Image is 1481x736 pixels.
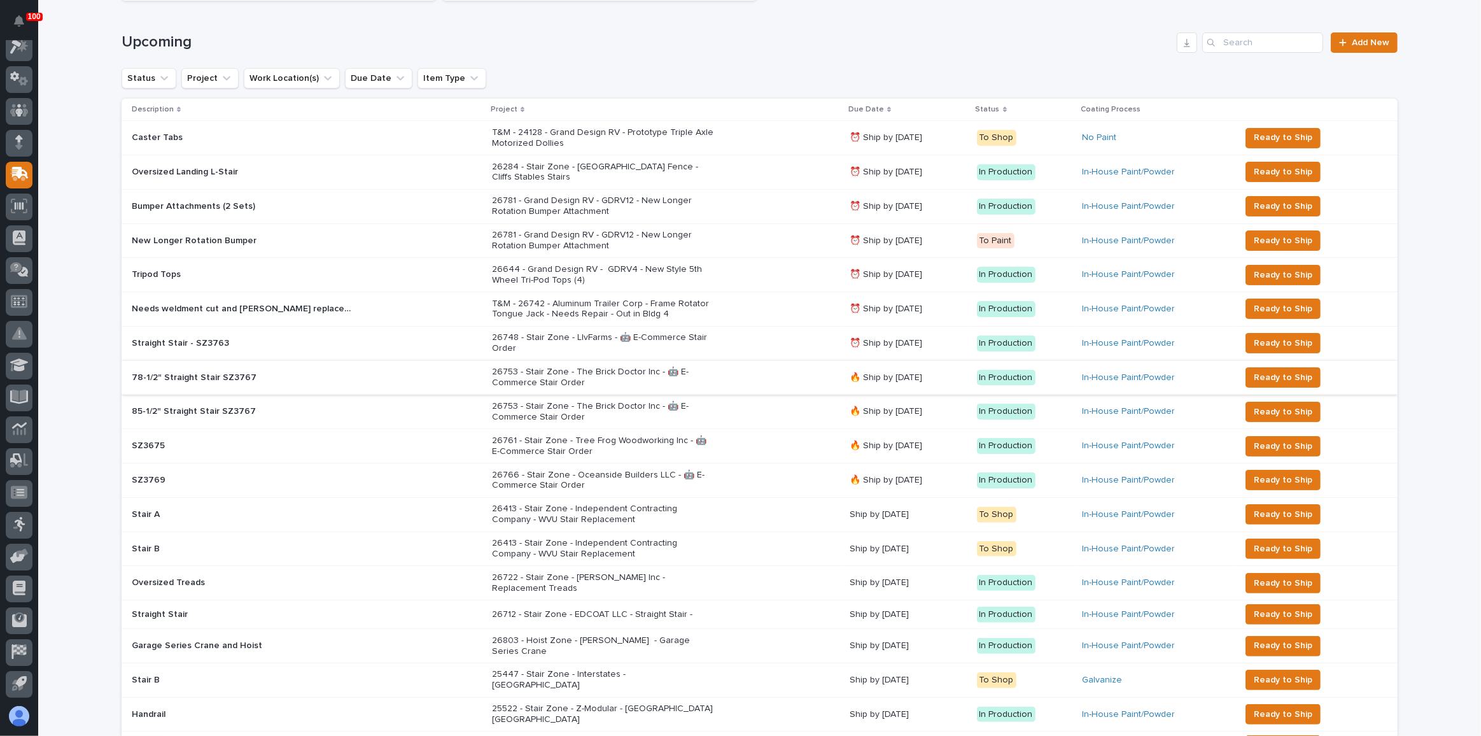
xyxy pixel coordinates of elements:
p: ⏰ Ship by [DATE] [850,167,967,178]
p: ⏰ Ship by [DATE] [850,304,967,315]
p: Bumper Attachments (2 Sets) [132,199,258,212]
p: SZ3769 [132,472,168,486]
p: 🔥 Ship by [DATE] [850,441,967,451]
a: In-House Paint/Powder [1082,201,1175,212]
a: Galvanize [1082,675,1122,686]
tr: SZ3675SZ3675 26761 - Stair Zone - Tree Frog Woodworking Inc - 🤖 E-Commerce Stair Order🔥 Ship by [... [122,429,1398,464]
button: Work Location(s) [244,68,340,88]
button: Notifications [6,8,32,34]
a: In-House Paint/Powder [1082,709,1175,720]
p: 26413 - Stair Zone - Independent Contracting Company - WVU Stair Replacement [492,504,715,525]
p: ⏰ Ship by [DATE] [850,338,967,349]
p: T&M - 26742 - Aluminum Trailer Corp - Frame Rotator Tongue Jack - Needs Repair - Out in Bldg 4 [492,299,715,320]
button: Ready to Ship [1246,704,1321,725]
p: Needs weldment cut and jack replaced (Marc Rader is ordering Jack) [132,301,357,315]
span: Ready to Ship [1254,439,1312,454]
p: Garage Series Crane and Hoist [132,638,265,651]
button: Ready to Ship [1246,128,1321,148]
a: In-House Paint/Powder [1082,372,1175,383]
div: To Shop [977,507,1016,523]
p: Status [976,103,1000,117]
a: In-House Paint/Powder [1082,338,1175,349]
button: Ready to Ship [1246,539,1321,559]
div: In Production [977,336,1035,351]
button: Ready to Ship [1246,367,1321,388]
div: In Production [977,438,1035,454]
span: Ready to Ship [1254,607,1312,622]
button: Ready to Ship [1246,504,1321,525]
p: ⏰ Ship by [DATE] [850,201,967,212]
div: In Production [977,199,1035,215]
div: In Production [977,370,1035,386]
span: Ready to Ship [1254,336,1312,351]
span: Ready to Ship [1254,507,1312,522]
span: Ready to Ship [1254,707,1312,722]
button: Ready to Ship [1246,636,1321,656]
div: In Production [977,472,1035,488]
tr: Stair BStair B 26413 - Stair Zone - Independent Contracting Company - WVU Stair ReplacementShip b... [122,532,1398,566]
p: T&M - 24128 - Grand Design RV - Prototype Triple Axle Motorized Dollies [492,127,715,149]
span: Ready to Ship [1254,541,1312,556]
span: Ready to Ship [1254,301,1312,316]
p: Ship by [DATE] [850,509,967,520]
a: In-House Paint/Powder [1082,236,1175,246]
button: Project [181,68,239,88]
p: 26753 - Stair Zone - The Brick Doctor Inc - 🤖 E-Commerce Stair Order [492,367,715,388]
button: Ready to Ship [1246,573,1321,593]
div: To Shop [977,541,1016,557]
p: ⏰ Ship by [DATE] [850,236,967,246]
a: In-House Paint/Powder [1082,475,1175,486]
p: Project [491,103,517,117]
div: In Production [977,404,1035,420]
p: Stair B [132,672,162,686]
p: Ship by [DATE] [850,640,967,651]
p: 26284 - Stair Zone - [GEOGRAPHIC_DATA] Fence - Cliffs Stables Stairs [492,162,715,183]
span: Ready to Ship [1254,638,1312,653]
button: Ready to Ship [1246,604,1321,625]
button: Ready to Ship [1246,436,1321,456]
span: Add New [1352,38,1389,47]
a: In-House Paint/Powder [1082,609,1175,620]
div: To Shop [977,672,1016,688]
p: 26712 - Stair Zone - EDCOAT LLC - Straight Stair - [492,609,715,620]
span: Ready to Ship [1254,164,1312,180]
a: Add New [1331,32,1398,53]
p: 78-1/2" Straight Stair SZ3767 [132,370,259,383]
button: Ready to Ship [1246,470,1321,490]
tr: Straight Stair - SZ3763Straight Stair - SZ3763 26748 - Stair Zone - LIvFarms - 🤖 E-Commerce Stair... [122,326,1398,360]
span: Ready to Ship [1254,130,1312,145]
p: ⏰ Ship by [DATE] [850,269,967,280]
a: In-House Paint/Powder [1082,269,1175,280]
button: users-avatar [6,703,32,730]
button: Item Type [418,68,486,88]
button: Status [122,68,176,88]
div: In Production [977,707,1035,723]
input: Search [1202,32,1323,53]
p: Ship by [DATE] [850,609,967,620]
a: No Paint [1082,132,1116,143]
tr: Garage Series Crane and HoistGarage Series Crane and Hoist 26803 - Hoist Zone - [PERSON_NAME] - G... [122,629,1398,663]
tr: Stair AStair A 26413 - Stair Zone - Independent Contracting Company - WVU Stair ReplacementShip b... [122,497,1398,532]
p: 🔥 Ship by [DATE] [850,372,967,383]
p: 🔥 Ship by [DATE] [850,406,967,417]
a: In-House Paint/Powder [1082,577,1175,588]
div: In Production [977,575,1035,591]
p: 25522 - Stair Zone - Z-Modular - [GEOGRAPHIC_DATA] [GEOGRAPHIC_DATA] [492,704,715,725]
p: 26413 - Stair Zone - Independent Contracting Company - WVU Stair Replacement [492,538,715,560]
tr: Stair BStair B 25447 - Stair Zone - Interstates - [GEOGRAPHIC_DATA]Ship by [DATE]To ShopGalvanize... [122,663,1398,697]
tr: HandrailHandrail 25522 - Stair Zone - Z-Modular - [GEOGRAPHIC_DATA] [GEOGRAPHIC_DATA]Ship by [DAT... [122,697,1398,732]
p: 26644 - Grand Design RV - GDRV4 - New Style 5th Wheel Tri-Pod Tops (4) [492,264,715,286]
span: Ready to Ship [1254,576,1312,591]
button: Ready to Ship [1246,162,1321,182]
span: Ready to Ship [1254,233,1312,248]
p: Ship by [DATE] [850,577,967,588]
a: In-House Paint/Powder [1082,509,1175,520]
tr: Oversized TreadsOversized Treads 26722 - Stair Zone - [PERSON_NAME] Inc - Replacement TreadsShip ... [122,566,1398,600]
p: Stair B [132,541,162,555]
p: 26803 - Hoist Zone - [PERSON_NAME] - Garage Series Crane [492,635,715,657]
tr: Bumper Attachments (2 Sets)Bumper Attachments (2 Sets) 26781 - Grand Design RV - GDRV12 - New Lon... [122,189,1398,223]
span: Ready to Ship [1254,472,1312,488]
div: In Production [977,301,1035,317]
p: Ship by [DATE] [850,709,967,720]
